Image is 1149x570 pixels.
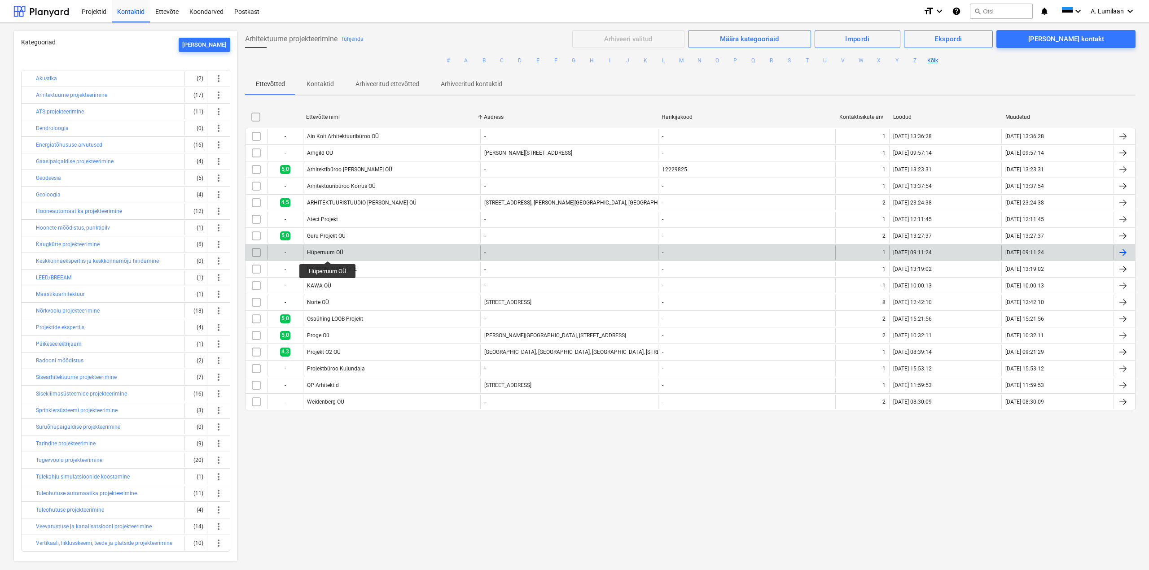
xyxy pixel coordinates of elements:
[213,471,224,482] span: more_vert
[189,138,203,152] div: (16)
[213,422,224,432] span: more_vert
[893,382,932,388] div: [DATE] 11:59:53
[882,249,886,256] div: 1
[213,272,224,283] span: more_vert
[213,505,224,515] span: more_vert
[802,55,812,66] button: T
[189,387,203,401] div: (16)
[36,189,61,200] button: Geoloogia
[267,212,303,226] div: -
[882,266,886,272] div: 1
[893,200,932,206] div: [DATE] 23:24:38
[213,289,224,300] span: more_vert
[952,6,961,17] i: Abikeskus
[213,90,224,100] span: more_vert
[484,133,486,139] div: -
[280,165,290,174] span: 5,0
[662,299,663,305] div: -
[1005,166,1044,173] div: [DATE] 13:23:31
[36,521,152,532] button: Veevarustuse ja kanalisatsiooni projekteerimine
[1028,33,1104,45] div: [PERSON_NAME] kontakt
[189,270,203,285] div: (1)
[36,90,107,100] button: Arhitektuurne projekteerimine
[662,349,663,355] div: -
[882,200,886,206] div: 2
[307,332,329,339] div: Proge Oü
[307,79,334,89] p: Kontaktid
[307,283,331,289] div: KAWA OÜ
[1005,233,1044,239] div: [DATE] 13:27:37
[640,55,651,66] button: K
[189,353,203,368] div: (2)
[893,150,932,156] div: [DATE] 09:57:14
[213,372,224,383] span: more_vert
[694,55,705,66] button: N
[904,30,993,48] button: Ekspordi
[213,106,224,117] span: more_vert
[189,519,203,534] div: (14)
[820,55,830,66] button: U
[484,283,486,289] div: -
[36,156,114,167] button: Gaasipaigaldise projekteerimine
[882,183,886,189] div: 1
[1005,183,1044,189] div: [DATE] 13:37:54
[662,316,663,322] div: -
[267,179,303,193] div: -
[893,183,932,189] div: [DATE] 13:37:54
[484,316,486,322] div: -
[36,256,159,266] button: Keskkonnaekspertiis ja keskkonnamõju hindamine
[748,55,759,66] button: Q
[893,399,932,405] div: [DATE] 08:30:09
[882,316,886,322] div: 2
[996,30,1136,48] button: [PERSON_NAME] kontakt
[514,55,525,66] button: D
[1005,399,1044,405] div: [DATE] 08:30:09
[267,262,303,276] div: -
[815,30,900,48] button: Impordi
[662,183,663,189] div: -
[1005,133,1044,139] div: [DATE] 13:36:28
[1005,266,1044,272] div: [DATE] 13:19:02
[460,55,471,66] button: A
[662,266,663,272] div: -
[189,88,203,102] div: (17)
[189,71,203,86] div: (2)
[307,166,392,173] div: Arhitektibüroo [PERSON_NAME] OÜ
[36,289,85,300] button: Maastikuarhitektuur
[245,34,338,44] span: Arhitektuurne projekteerimine
[213,355,224,366] span: more_vert
[1005,283,1044,289] div: [DATE] 10:00:13
[307,299,329,305] div: Norte OÜ
[36,422,120,432] button: Suruõhupaigaldise projekteerimine
[36,106,84,117] button: ATS projekteerimine
[662,133,663,139] div: -
[478,55,489,66] button: B
[882,299,886,305] div: 8
[662,166,687,173] div: 12229825
[355,79,419,89] p: Arhiveeritud ettevõtted
[307,216,338,222] div: Atect Projekt
[443,55,453,66] button: #
[893,133,932,139] div: [DATE] 13:36:28
[1005,382,1044,388] div: [DATE] 11:59:53
[36,305,100,316] button: Nõrkvoolu projekteerimine
[882,216,886,222] div: 1
[893,216,932,222] div: [DATE] 12:11:45
[766,55,776,66] button: R
[484,382,531,388] div: [STREET_ADDRESS]
[893,299,932,305] div: [DATE] 12:42:10
[1073,6,1083,17] i: keyboard_arrow_down
[307,200,417,206] div: ARHITEKTUURISTUUDIO [PERSON_NAME] OÜ
[1005,216,1044,222] div: [DATE] 12:11:45
[893,365,932,372] div: [DATE] 15:53:12
[213,222,224,233] span: more_vert
[893,114,998,120] div: Loodud
[662,114,832,120] div: Hankijakood
[307,233,346,239] div: Guru Projekt OÜ
[712,55,723,66] button: O
[484,249,486,256] div: -
[882,233,886,239] div: 2
[189,486,203,500] div: (11)
[280,314,290,323] span: 5,0
[882,349,886,355] div: 1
